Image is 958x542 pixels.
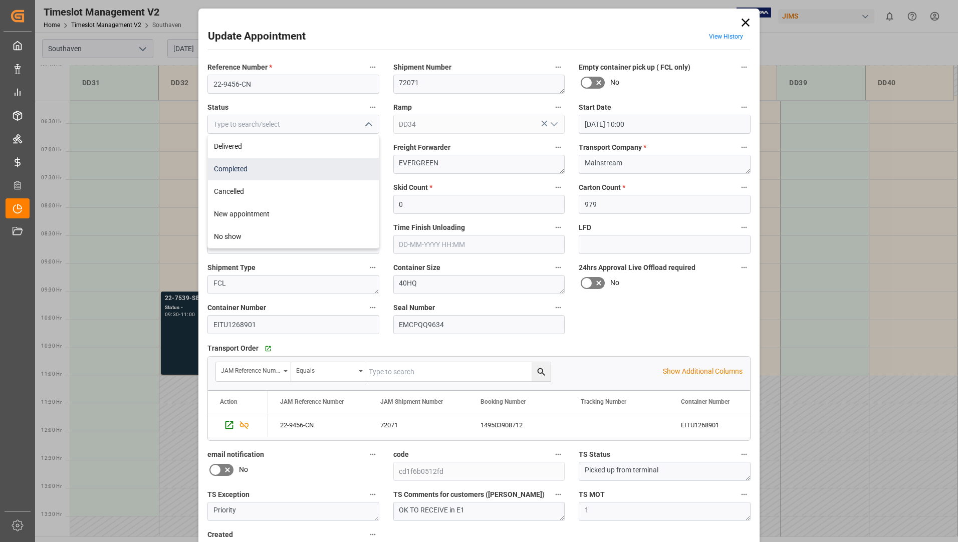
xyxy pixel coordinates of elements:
span: Freight Forwarder [393,142,450,153]
div: New appointment [208,203,379,225]
span: Carton Count [579,182,625,193]
button: Start Date [738,101,751,114]
span: Transport Company [579,142,646,153]
h2: Update Appointment [208,29,306,45]
button: Freight Forwarder [552,141,565,154]
input: Type to search/select [393,115,565,134]
div: Action [220,398,237,405]
button: open menu [546,117,561,132]
span: LFD [579,222,591,233]
button: Empty container pick up ( FCL only) [738,61,751,74]
span: Skid Count [393,182,432,193]
button: Time Finish Unloading [552,221,565,234]
span: 24hrs Approval Live Offload required [579,262,695,273]
span: No [610,278,619,288]
button: close menu [360,117,375,132]
button: TS MOT [738,488,751,501]
textarea: Mainstream [579,155,751,174]
span: TS Comments for customers ([PERSON_NAME]) [393,489,545,500]
textarea: 72071 [393,75,565,94]
span: Seal Number [393,303,435,313]
span: email notification [207,449,264,460]
button: Seal Number [552,301,565,314]
button: TS Comments for customers ([PERSON_NAME]) [552,488,565,501]
span: Booking Number [481,398,526,405]
button: code [552,448,565,461]
button: Shipment Type [366,261,379,274]
textarea: OK TO RECEIVE in E1 [393,502,565,521]
span: Shipment Type [207,262,256,273]
input: DD-MM-YYYY HH:MM [393,235,565,254]
button: Ramp [552,101,565,114]
textarea: FCL [207,275,379,294]
div: Press SPACE to select this row. [208,413,268,437]
span: Tracking Number [581,398,626,405]
span: Empty container pick up ( FCL only) [579,62,690,73]
button: LFD [738,221,751,234]
p: Show Additional Columns [663,366,743,377]
input: Type to search/select [207,115,379,134]
div: Cancelled [208,180,379,203]
span: Container Number [207,303,266,313]
input: DD-MM-YYYY HH:MM [579,115,751,134]
button: Created [366,528,379,541]
button: open menu [216,362,291,381]
button: Reference Number * [366,61,379,74]
button: email notification [366,448,379,461]
button: search button [532,362,551,381]
span: JAM Shipment Number [380,398,443,405]
button: Status [366,101,379,114]
div: JAM Reference Number [221,364,280,375]
div: Completed [208,158,379,180]
a: View History [709,33,743,40]
span: code [393,449,409,460]
span: Container Number [681,398,730,405]
div: EITU1268901 [669,413,769,437]
textarea: Priority [207,502,379,521]
button: Transport Company * [738,141,751,154]
span: No [239,464,248,475]
input: Type to search [366,362,551,381]
div: Delivered [208,135,379,158]
span: JAM Reference Number [280,398,344,405]
span: Created [207,529,233,540]
button: Skid Count * [552,181,565,194]
div: Equals [296,364,355,375]
div: No show [208,225,379,248]
span: Ramp [393,102,412,113]
span: TS Status [579,449,610,460]
span: Start Date [579,102,611,113]
textarea: 40HQ [393,275,565,294]
textarea: 1 [579,502,751,521]
span: Shipment Number [393,62,451,73]
button: Container Number [366,301,379,314]
span: TS MOT [579,489,605,500]
span: No [610,77,619,88]
span: Status [207,102,228,113]
button: TS Exception [366,488,379,501]
textarea: Picked up from terminal [579,462,751,481]
button: open menu [291,362,366,381]
button: Container Size [552,261,565,274]
button: Carton Count * [738,181,751,194]
div: 72071 [368,413,468,437]
div: 149503908712 [468,413,569,437]
button: TS Status [738,448,751,461]
span: Container Size [393,262,440,273]
span: Time Finish Unloading [393,222,465,233]
span: Transport Order [207,343,259,354]
button: 24hrs Approval Live Offload required [738,261,751,274]
textarea: EVERGREEN [393,155,565,174]
button: Shipment Number [552,61,565,74]
span: TS Exception [207,489,250,500]
span: Reference Number [207,62,272,73]
div: 22-9456-CN [268,413,368,437]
